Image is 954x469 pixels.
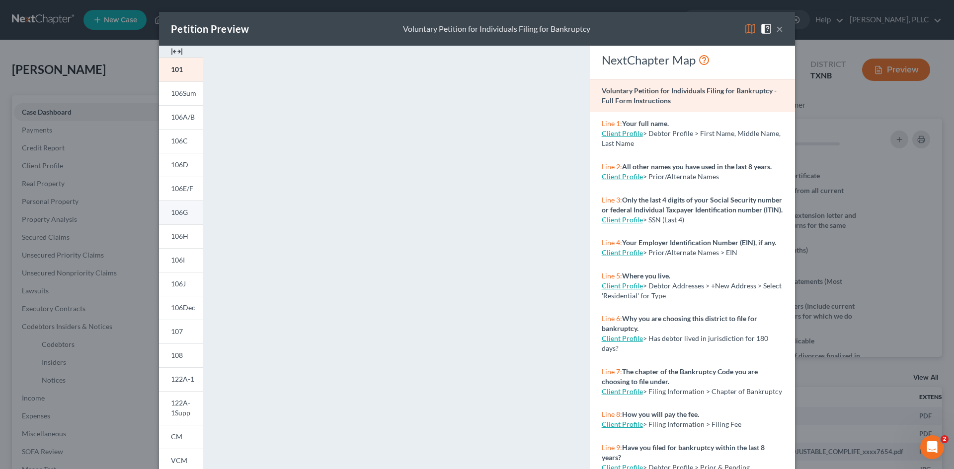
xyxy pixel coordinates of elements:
[602,314,622,323] span: Line 6:
[602,314,757,333] strong: Why you are choosing this district to file for bankruptcy.
[171,279,186,288] span: 106J
[159,58,203,81] a: 101
[602,281,782,300] span: > Debtor Addresses > +New Address > Select 'Residential' for Type
[171,399,190,417] span: 122A-1Supp
[159,105,203,129] a: 106A/B
[760,23,772,35] img: help-close-5ba153eb36485ed6c1ea00a893f15db1cb9b99d6cae46e1a8edb6c62d00a1a76.svg
[920,435,944,459] iframe: Intercom live chat
[602,271,622,280] span: Line 5:
[171,351,183,359] span: 108
[602,443,765,462] strong: Have you filed for bankruptcy within the last 8 years?
[403,23,590,35] div: Voluntary Petition for Individuals Filing for Bankruptcy
[159,153,203,177] a: 106D
[159,201,203,224] a: 106G
[602,410,622,418] span: Line 8:
[602,443,622,452] span: Line 9:
[602,52,783,68] div: NextChapter Map
[622,162,772,171] strong: All other names you have used in the last 8 years.
[171,113,195,121] span: 106A/B
[171,22,249,36] div: Petition Preview
[602,86,777,105] strong: Voluntary Petition for Individuals Filing for Bankruptcy - Full Form Instructions
[602,334,768,352] span: > Has debtor lived in jurisdiction for 180 days?
[171,136,188,145] span: 106C
[159,248,203,272] a: 106I
[602,129,643,137] a: Client Profile
[622,271,670,280] strong: Where you live.
[159,367,203,391] a: 122A-1
[602,367,758,386] strong: The chapter of the Bankruptcy Code you are choosing to file under.
[171,184,193,193] span: 106E/F
[643,172,719,181] span: > Prior/Alternate Names
[171,303,195,312] span: 106Dec
[171,327,183,335] span: 107
[159,343,203,367] a: 108
[622,410,699,418] strong: How you will pay the fee.
[643,248,737,257] span: > Prior/Alternate Names > EIN
[602,334,643,342] a: Client Profile
[602,196,783,214] strong: Only the last 4 digits of your Social Security number or federal Individual Taxpayer Identificati...
[941,435,949,443] span: 2
[159,81,203,105] a: 106Sum
[643,420,741,428] span: > Filing Information > Filing Fee
[171,232,188,240] span: 106H
[171,89,196,97] span: 106Sum
[602,238,622,247] span: Line 4:
[622,238,776,247] strong: Your Employer Identification Number (EIN), if any.
[171,46,183,58] img: expand-e0f6d898513216a626fdd78e52531dac95497ffd26381d4c15ee2fc46db09dca.svg
[171,432,182,441] span: CM
[776,23,783,35] button: ×
[602,387,643,396] a: Client Profile
[171,208,188,216] span: 106G
[602,281,643,290] a: Client Profile
[602,367,622,376] span: Line 7:
[602,119,622,128] span: Line 1:
[171,65,183,73] span: 101
[159,425,203,449] a: CM
[159,296,203,320] a: 106Dec
[159,272,203,296] a: 106J
[159,391,203,425] a: 122A-1Supp
[602,196,622,204] span: Line 3:
[744,23,756,35] img: map-eea8200ae884c6f1103ae1953ef3d486a96c86aabb227e865a55264e3737af1f.svg
[643,215,684,224] span: > SSN (Last 4)
[159,224,203,248] a: 106H
[602,248,643,257] a: Client Profile
[159,177,203,201] a: 106E/F
[171,160,188,169] span: 106D
[602,129,781,147] span: > Debtor Profile > First Name, Middle Name, Last Name
[171,375,194,383] span: 122A-1
[159,320,203,343] a: 107
[602,172,643,181] a: Client Profile
[171,256,185,264] span: 106I
[643,387,782,396] span: > Filing Information > Chapter of Bankruptcy
[602,162,622,171] span: Line 2:
[602,420,643,428] a: Client Profile
[602,215,643,224] a: Client Profile
[159,129,203,153] a: 106C
[171,456,187,465] span: VCM
[622,119,669,128] strong: Your full name.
